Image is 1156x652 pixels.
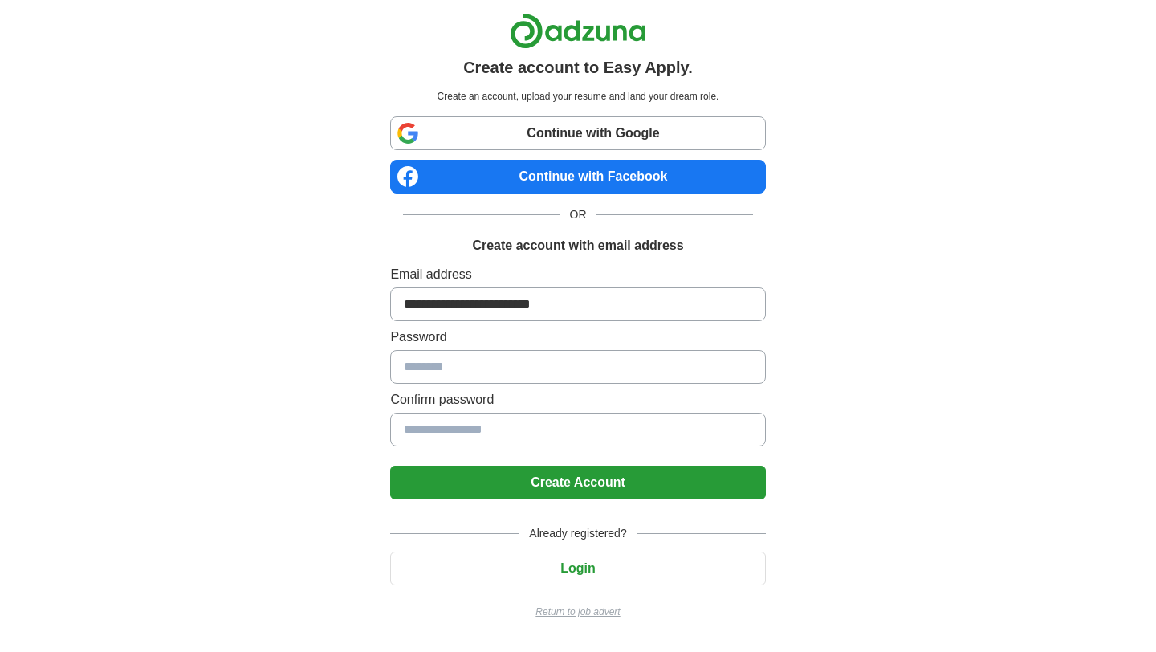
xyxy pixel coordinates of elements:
h1: Create account to Easy Apply. [463,55,693,79]
button: Login [390,552,765,585]
h1: Create account with email address [472,236,683,255]
p: Create an account, upload your resume and land your dream role. [393,89,762,104]
a: Continue with Facebook [390,160,765,194]
a: Continue with Google [390,116,765,150]
a: Login [390,561,765,575]
label: Password [390,328,765,347]
label: Email address [390,265,765,284]
span: Already registered? [519,525,636,542]
button: Create Account [390,466,765,499]
label: Confirm password [390,390,765,410]
img: Adzuna logo [510,13,646,49]
a: Return to job advert [390,605,765,619]
span: OR [560,206,596,223]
